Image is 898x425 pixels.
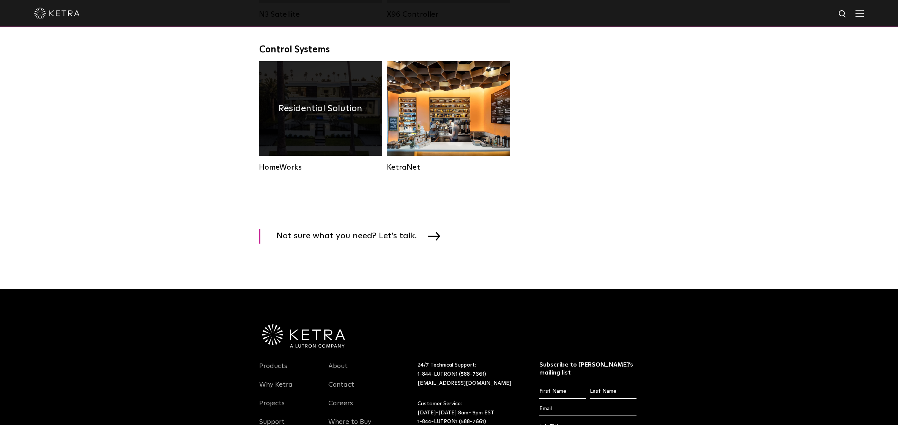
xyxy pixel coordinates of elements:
input: Email [539,402,637,416]
a: 1-844-LUTRON1 (588-7661) [417,419,486,424]
h4: Residential Solution [279,101,362,116]
h3: Subscribe to [PERSON_NAME]’s mailing list [539,361,637,377]
a: KetraNet Legacy System [387,61,510,172]
span: Not sure what you need? Let's talk. [276,229,428,244]
img: arrow [428,232,440,240]
a: Not sure what you need? Let's talk. [259,229,450,244]
div: KetraNet [387,163,510,172]
p: 24/7 Technical Support: [417,361,520,388]
a: Projects [259,399,285,417]
a: About [328,362,348,379]
a: [EMAIL_ADDRESS][DOMAIN_NAME] [417,381,511,386]
input: Last Name [590,384,636,399]
input: First Name [539,384,586,399]
img: Hamburger%20Nav.svg [855,9,864,17]
a: Careers [328,399,353,417]
img: Ketra-aLutronCo_White_RGB [262,324,345,348]
img: ketra-logo-2019-white [34,8,80,19]
div: Control Systems [259,44,639,55]
a: Contact [328,381,354,398]
a: Why Ketra [259,381,293,398]
a: HomeWorks Residential Solution [259,61,382,172]
div: HomeWorks [259,163,382,172]
a: Products [259,362,287,379]
img: search icon [838,9,848,19]
a: 1-844-LUTRON1 (588-7661) [417,371,486,377]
